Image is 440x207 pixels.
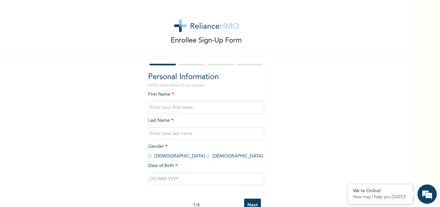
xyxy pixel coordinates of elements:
img: d_794563401_company_1708531726252_794563401 [12,32,26,48]
span: Gender : [DEMOGRAPHIC_DATA] [DEMOGRAPHIC_DATA] [148,144,263,158]
p: NOTE: Fields marked (*) are required [148,83,264,88]
p: Enrollee Sign-Up Form [171,35,242,46]
div: FAQs [63,174,123,193]
textarea: Type your message and hit 'Enter' [3,151,123,174]
span: Last Name : [148,118,264,136]
img: logo [174,19,239,32]
div: Chat with us now [33,36,108,44]
h2: Personal Information [148,71,264,83]
p: How may I help you today? [353,195,408,200]
div: Minimize live chat window [106,3,121,19]
span: Date of Birth : [148,163,178,169]
input: Enter your first name [148,101,264,114]
span: Conversation [3,185,63,189]
input: DD-MM-YYYY [148,173,264,185]
div: We're Online! [353,188,408,194]
span: First Name : [148,92,264,110]
input: Enter your last name [148,127,264,140]
span: We're online! [37,69,89,134]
